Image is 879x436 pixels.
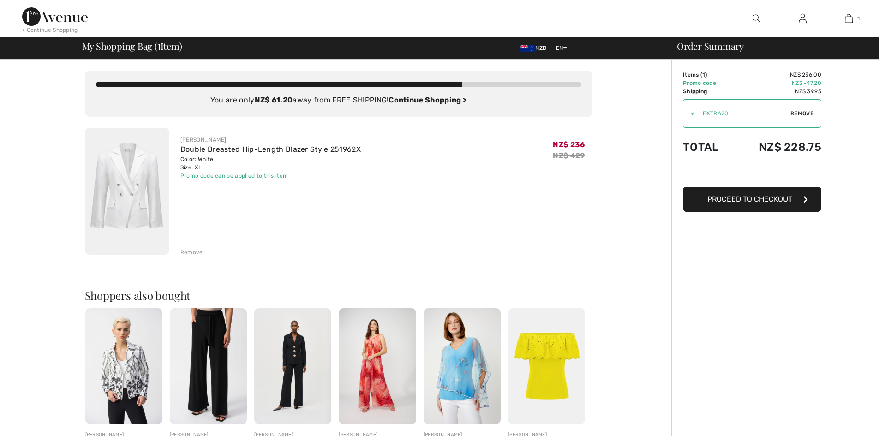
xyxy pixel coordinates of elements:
iframe: PayPal [683,163,821,184]
button: Proceed to Checkout [683,187,821,212]
img: My Info [799,13,807,24]
div: < Continue Shopping [22,26,78,34]
div: Promo code can be applied to this item [180,172,361,180]
td: NZ$ -47.20 [733,79,821,87]
div: Remove [180,248,203,257]
div: ✔ [683,109,695,118]
img: Off-Shoulder Embroidered Pullover Style 252134 [508,308,585,424]
div: You are only away from FREE SHIPPING! [96,95,581,106]
img: Double Breasted Hip-Length Blazer Style 251962X [85,128,169,255]
td: NZ$ 228.75 [733,131,821,163]
img: 1ère Avenue [22,7,88,26]
td: Promo code [683,79,733,87]
div: Color: White Size: XL [180,155,361,172]
span: NZD [520,45,550,51]
a: Double Breasted Hip-Length Blazer Style 251962X [180,145,361,154]
strong: NZ$ 61.20 [255,96,293,104]
s: NZ$ 429 [553,151,585,160]
img: New Zealand Dollar [520,45,535,52]
td: NZ$ 236.00 [733,71,821,79]
h2: Shoppers also bought [85,290,592,301]
input: Promo code [695,100,790,127]
span: Proceed to Checkout [707,195,792,203]
div: [PERSON_NAME] [180,136,361,144]
span: NZ$ 236 [553,140,585,149]
span: My Shopping Bag ( Item) [82,42,182,51]
span: EN [556,45,568,51]
img: My Bag [845,13,853,24]
a: Sign In [791,13,814,24]
a: 1 [826,13,871,24]
span: 1 [857,14,860,23]
td: NZ$ 39.95 [733,87,821,96]
td: Items ( ) [683,71,733,79]
a: Continue Shopping > [389,96,466,104]
img: search the website [753,13,760,24]
span: 1 [702,72,705,78]
td: Total [683,131,733,163]
img: Wide-Leg Mid-Rise Trousers Style 251249 [170,308,247,424]
span: 1 [157,39,161,51]
td: Shipping [683,87,733,96]
img: Floral Formal Blazer Style 251910 [85,308,162,424]
img: Business Notched-Collar Blazer Style 243160 [254,308,331,424]
span: Remove [790,109,813,118]
div: Order Summary [666,42,873,51]
img: Embellished V-neck Pullover Style 258220 [424,308,501,424]
img: Floral Sleeveless Jumpsuit Style 256356 [339,308,416,424]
